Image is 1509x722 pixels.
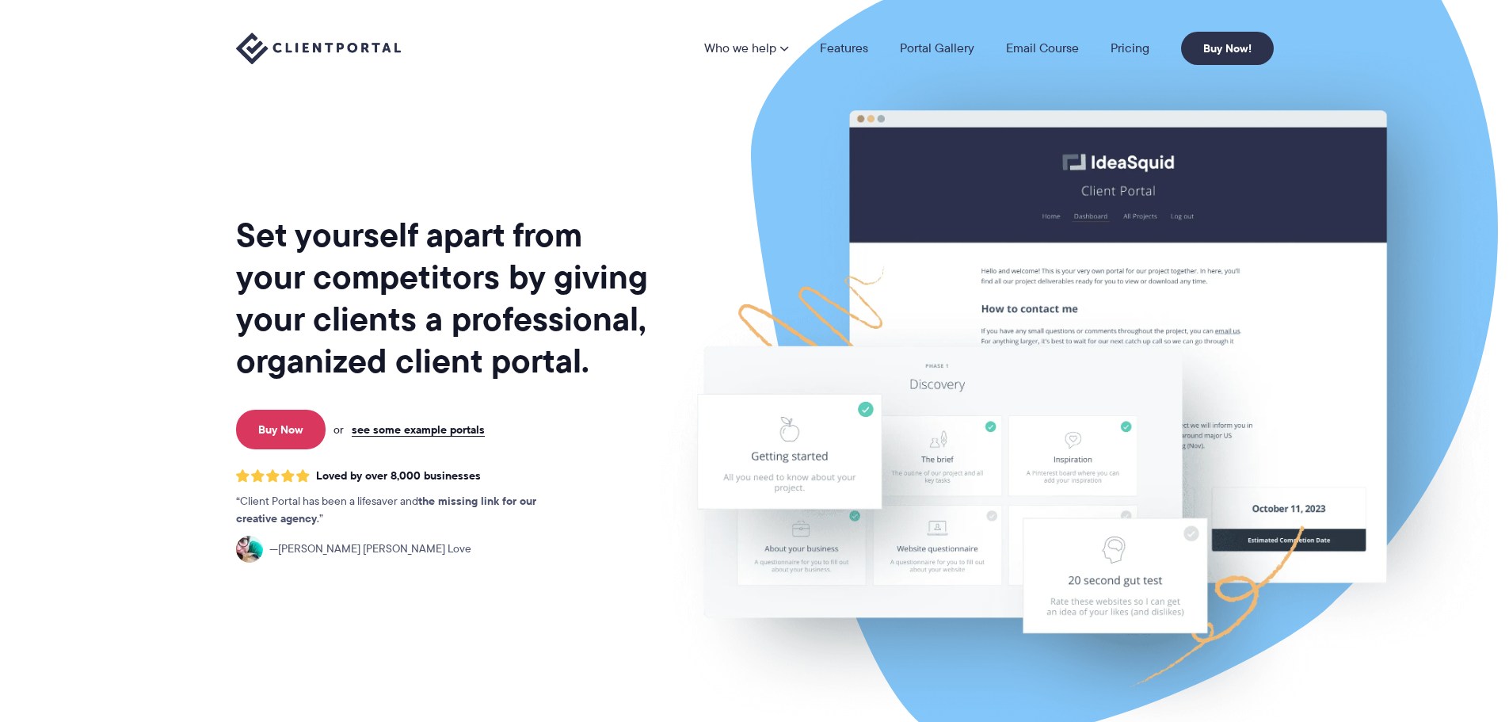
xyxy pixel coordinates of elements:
a: Who we help [704,42,788,55]
a: Pricing [1111,42,1149,55]
a: Features [820,42,868,55]
a: Email Course [1006,42,1079,55]
a: Portal Gallery [900,42,974,55]
strong: the missing link for our creative agency [236,492,536,527]
p: Client Portal has been a lifesaver and . [236,493,569,528]
span: [PERSON_NAME] [PERSON_NAME] Love [269,541,471,558]
span: Loved by over 8,000 businesses [316,469,481,483]
h1: Set yourself apart from your competitors by giving your clients a professional, organized client ... [236,214,651,382]
a: see some example portals [352,422,485,437]
a: Buy Now [236,410,326,449]
span: or [333,422,344,437]
a: Buy Now! [1181,32,1274,65]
